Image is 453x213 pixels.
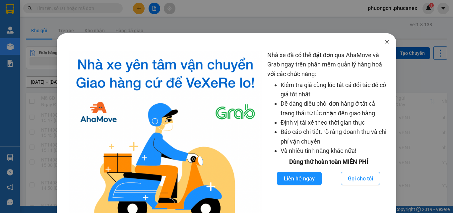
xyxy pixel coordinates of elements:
[281,146,390,156] li: Và nhiều tính năng khác nữa!
[348,174,373,183] span: Gọi cho tôi
[281,99,390,118] li: Dễ dàng điều phối đơn hàng ở tất cả trạng thái từ lúc nhận đến giao hàng
[267,157,390,166] div: Dùng thử hoàn toàn MIỄN PHÍ
[341,172,380,185] button: Gọi cho tôi
[277,172,322,185] button: Liên hệ ngay
[378,33,396,52] button: Close
[384,40,390,45] span: close
[284,174,315,183] span: Liên hệ ngay
[281,118,390,127] li: Định vị tài xế theo thời gian thực
[281,80,390,99] li: Kiểm tra giá cùng lúc tất cả đối tác để có giá tốt nhất
[281,127,390,146] li: Báo cáo chi tiết, rõ ràng doanh thu và chi phí vận chuyển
